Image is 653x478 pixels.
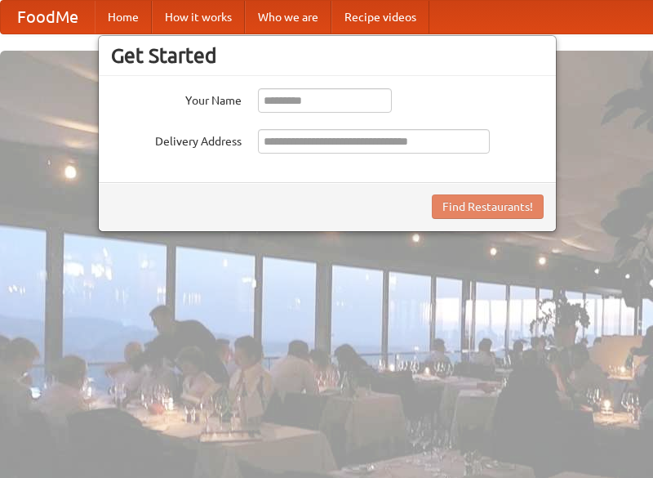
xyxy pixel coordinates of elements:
a: FoodMe [1,1,95,34]
h3: Get Started [111,43,544,68]
label: Your Name [111,88,242,109]
a: Recipe videos [331,1,429,34]
a: Who we are [245,1,331,34]
button: Find Restaurants! [432,194,544,219]
label: Delivery Address [111,129,242,150]
a: How it works [152,1,245,34]
a: Home [95,1,152,34]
